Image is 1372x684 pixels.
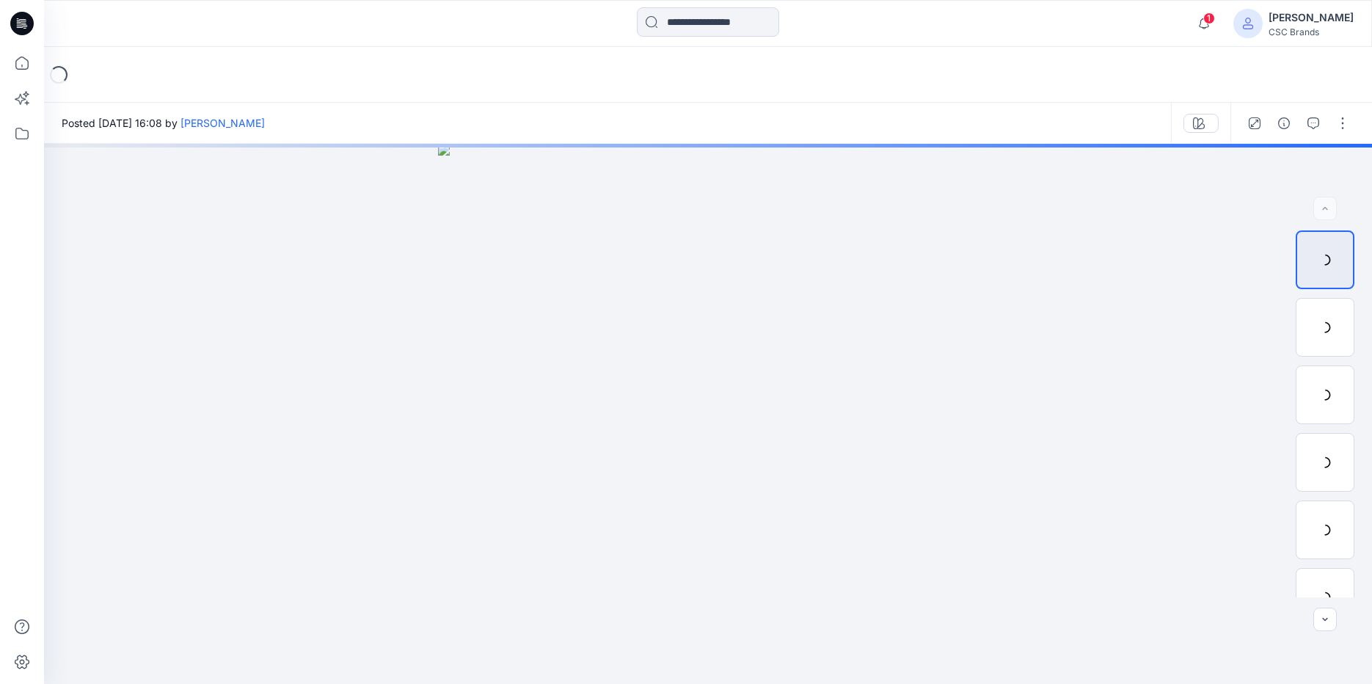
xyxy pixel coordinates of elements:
div: [PERSON_NAME] [1269,9,1354,26]
svg: avatar [1242,18,1254,29]
img: eyJhbGciOiJIUzI1NiIsImtpZCI6IjAiLCJzbHQiOiJzZXMiLCJ0eXAiOiJKV1QifQ.eyJkYXRhIjp7InR5cGUiOiJzdG9yYW... [438,144,978,684]
span: 1 [1203,12,1215,24]
button: Details [1272,112,1296,135]
div: CSC Brands [1269,26,1354,37]
span: Posted [DATE] 16:08 by [62,115,265,131]
a: [PERSON_NAME] [180,117,265,129]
